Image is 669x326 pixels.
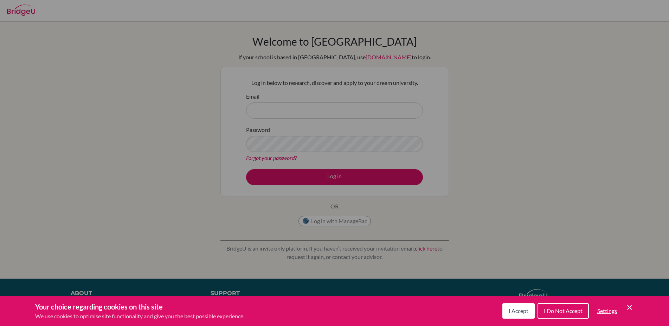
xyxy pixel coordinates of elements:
[35,312,244,320] p: We use cookies to optimise site functionality and give you the best possible experience.
[597,307,617,314] span: Settings
[502,303,535,319] button: I Accept
[544,307,583,314] span: I Do Not Accept
[35,301,244,312] h3: Your choice regarding cookies on this site
[592,304,623,318] button: Settings
[509,307,528,314] span: I Accept
[538,303,589,319] button: I Do Not Accept
[625,303,634,312] button: Save and close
